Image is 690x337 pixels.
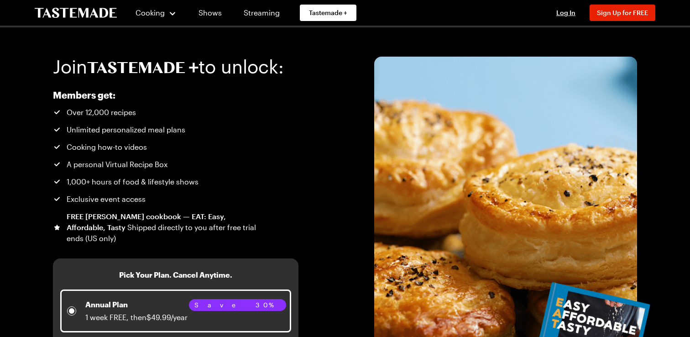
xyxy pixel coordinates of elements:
ul: Tastemade+ Annual subscription benefits [53,107,257,244]
p: Annual Plan [85,299,188,310]
button: Cooking [135,2,177,24]
h1: Join to unlock: [53,57,284,77]
button: Sign Up for FREE [590,5,655,21]
span: Cooking how-to videos [67,142,147,153]
a: To Tastemade Home Page [35,8,117,18]
span: Sign Up for FREE [597,9,648,16]
button: Log In [548,8,584,17]
span: Exclusive event access [67,194,146,205]
span: Cooking [136,8,165,17]
span: Over 12,000 recipes [67,107,136,118]
span: 1 week FREE, then $49.99/year [85,313,188,321]
h2: Members get: [53,90,257,100]
span: Shipped directly to you after free trial ends (US only) [67,223,256,242]
span: A personal Virtual Recipe Box [67,159,167,170]
span: Unlimited personalized meal plans [67,124,185,135]
span: Save 30% [194,300,281,310]
span: Log In [556,9,575,16]
h3: Pick Your Plan. Cancel Anytime. [119,269,232,280]
span: 1,000+ hours of food & lifestyle shows [67,176,199,187]
div: FREE [PERSON_NAME] cookbook — EAT: Easy, Affordable, Tasty [67,211,257,244]
span: Tastemade + [309,8,347,17]
a: Tastemade + [300,5,356,21]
